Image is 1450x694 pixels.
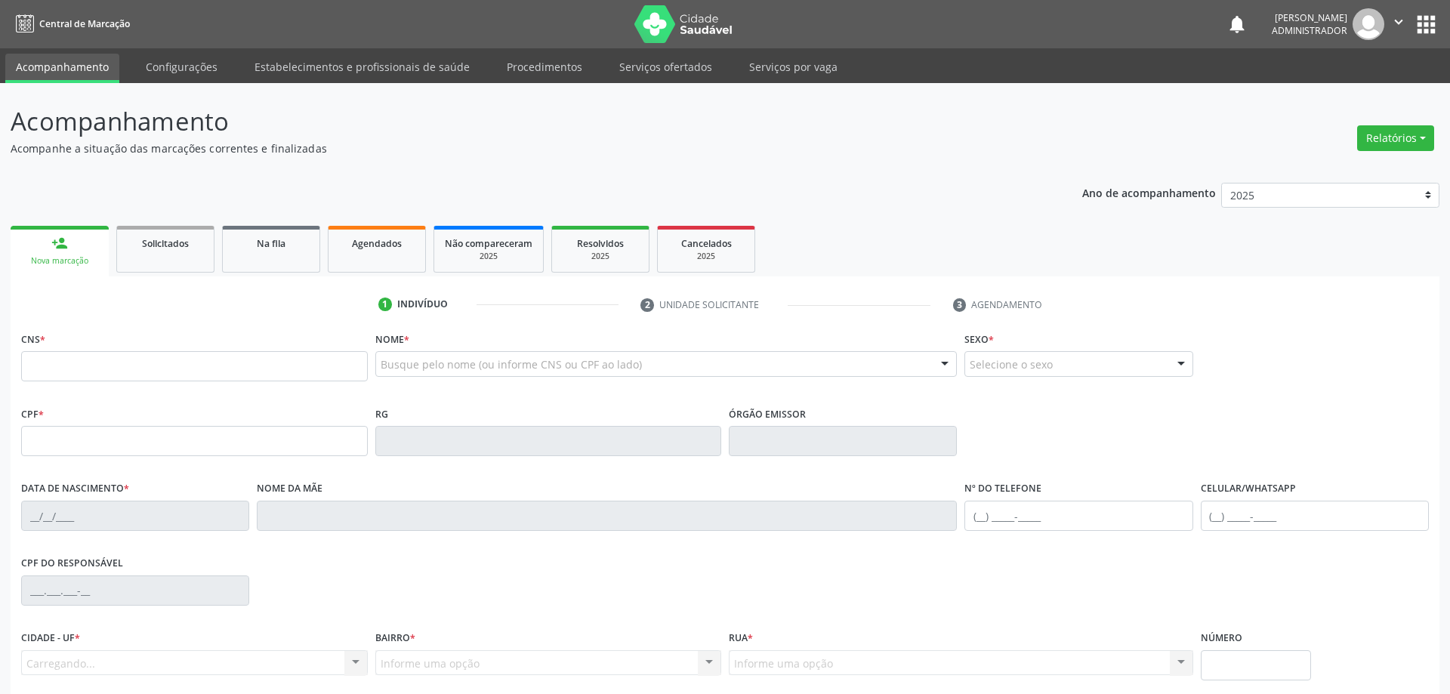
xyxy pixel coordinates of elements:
[39,17,130,30] span: Central de Marcação
[257,477,322,501] label: Nome da mãe
[1201,501,1429,531] input: (__) _____-_____
[1272,11,1347,24] div: [PERSON_NAME]
[1226,14,1248,35] button: notifications
[244,54,480,80] a: Estabelecimentos e profissionais de saúde
[378,298,392,311] div: 1
[21,501,249,531] input: __/__/____
[729,403,806,426] label: Órgão emissor
[970,356,1053,372] span: Selecione o sexo
[609,54,723,80] a: Serviços ofertados
[668,251,744,262] div: 2025
[729,627,753,650] label: Rua
[1413,11,1439,38] button: apps
[1201,477,1296,501] label: Celular/WhatsApp
[496,54,593,80] a: Procedimentos
[257,237,285,250] span: Na fila
[21,403,44,426] label: CPF
[397,298,448,311] div: Indivíduo
[352,237,402,250] span: Agendados
[1353,8,1384,40] img: img
[1201,627,1242,650] label: Número
[739,54,848,80] a: Serviços por vaga
[1384,8,1413,40] button: 
[964,328,994,351] label: Sexo
[375,328,409,351] label: Nome
[21,255,98,267] div: Nova marcação
[964,501,1192,531] input: (__) _____-_____
[577,237,624,250] span: Resolvidos
[135,54,228,80] a: Configurações
[11,103,1010,140] p: Acompanhamento
[381,356,642,372] span: Busque pelo nome (ou informe CNS ou CPF ao lado)
[375,627,415,650] label: Bairro
[21,552,123,575] label: CPF do responsável
[5,54,119,83] a: Acompanhamento
[1390,14,1407,30] i: 
[375,403,388,426] label: RG
[563,251,638,262] div: 2025
[51,235,68,251] div: person_add
[21,328,45,351] label: CNS
[11,140,1010,156] p: Acompanhe a situação das marcações correntes e finalizadas
[681,237,732,250] span: Cancelados
[21,477,129,501] label: Data de nascimento
[142,237,189,250] span: Solicitados
[964,477,1041,501] label: Nº do Telefone
[11,11,130,36] a: Central de Marcação
[1357,125,1434,151] button: Relatórios
[1272,24,1347,37] span: Administrador
[1082,183,1216,202] p: Ano de acompanhamento
[445,251,532,262] div: 2025
[21,575,249,606] input: ___.___.___-__
[445,237,532,250] span: Não compareceram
